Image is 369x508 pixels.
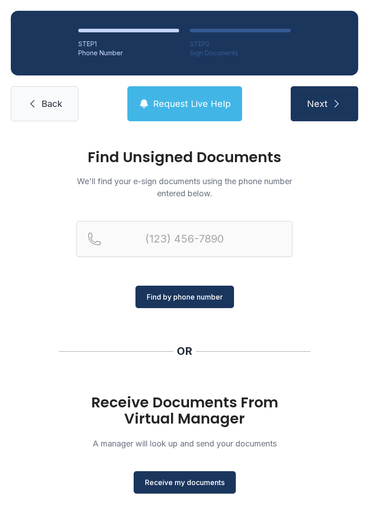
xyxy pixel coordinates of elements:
[177,344,192,358] div: OR
[145,477,225,488] span: Receive my documents
[78,40,179,49] div: STEP 1
[78,49,179,57] div: Phone Number
[190,40,291,49] div: STEP 2
[190,49,291,57] div: Sign Documents
[76,175,292,199] p: We'll find your e-sign documents using the phone number entered below.
[147,292,223,302] span: Find by phone number
[41,97,62,110] span: Back
[76,150,292,164] h1: Find Unsigned Documents
[76,437,292,450] p: A manager will look up and send your documents
[76,394,292,427] h1: Receive Documents From Virtual Manager
[307,97,328,110] span: Next
[153,97,231,110] span: Request Live Help
[76,221,292,257] input: Reservation phone number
